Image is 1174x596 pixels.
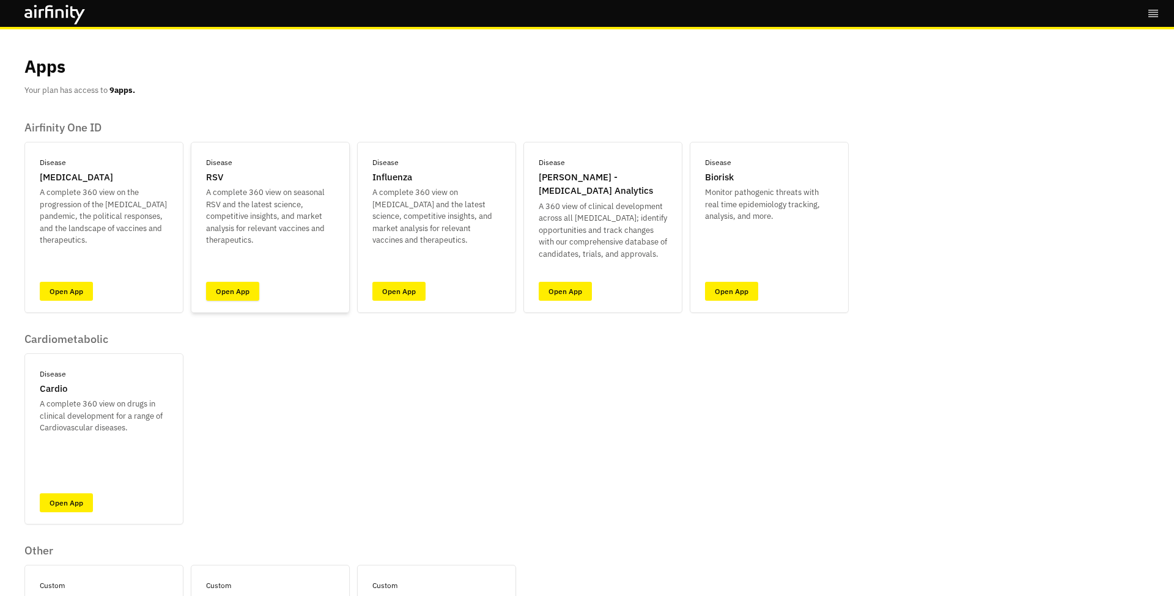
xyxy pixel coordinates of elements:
p: Disease [40,369,66,380]
p: Disease [539,157,565,168]
p: Other [24,544,516,557]
p: Cardiometabolic [24,333,183,346]
p: Your plan has access to [24,84,135,97]
p: Disease [206,157,232,168]
a: Open App [40,493,93,512]
p: [PERSON_NAME] - [MEDICAL_DATA] Analytics [539,171,667,198]
p: RSV [206,171,223,185]
p: Monitor pathogenic threats with real time epidemiology tracking, analysis, and more. [705,186,833,223]
p: A complete 360 view on [MEDICAL_DATA] and the latest science, competitive insights, and market an... [372,186,501,246]
a: Open App [206,282,259,301]
a: Open App [40,282,93,301]
p: Influenza [372,171,412,185]
a: Open App [372,282,426,301]
p: A complete 360 view on drugs in clinical development for a range of Cardiovascular diseases. [40,398,168,434]
p: Cardio [40,382,67,396]
p: Disease [705,157,731,168]
p: Custom [40,580,65,591]
p: A complete 360 view on seasonal RSV and the latest science, competitive insights, and market anal... [206,186,334,246]
p: Airfinity One ID [24,121,849,134]
p: Apps [24,54,65,79]
p: [MEDICAL_DATA] [40,171,113,185]
p: Custom [206,580,231,591]
b: 9 apps. [109,85,135,95]
p: Disease [40,157,66,168]
p: Disease [372,157,399,168]
p: Biorisk [705,171,734,185]
p: Custom [372,580,397,591]
a: Open App [705,282,758,301]
p: A complete 360 view on the progression of the [MEDICAL_DATA] pandemic, the political responses, a... [40,186,168,246]
p: A 360 view of clinical development across all [MEDICAL_DATA]; identify opportunities and track ch... [539,201,667,260]
a: Open App [539,282,592,301]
